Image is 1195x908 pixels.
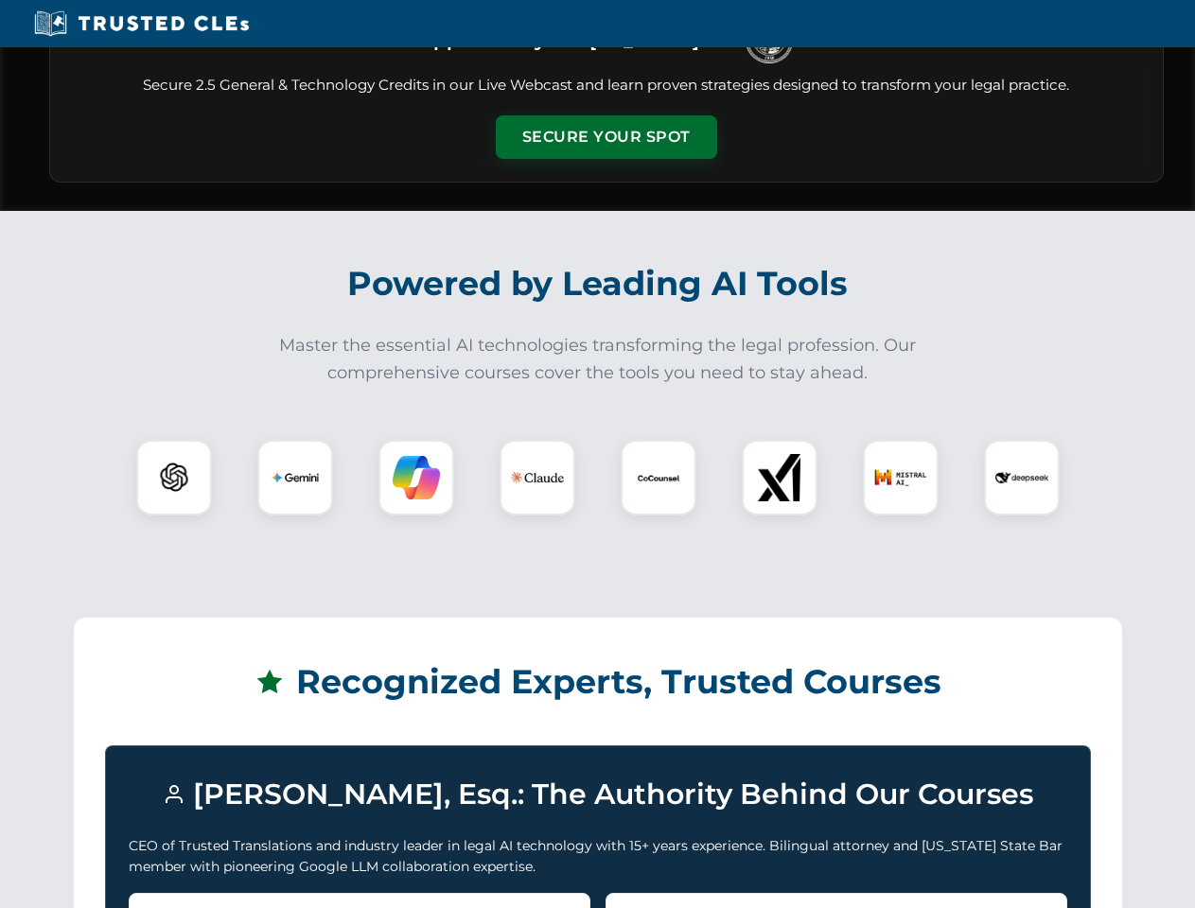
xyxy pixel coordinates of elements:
[511,451,564,504] img: Claude Logo
[500,440,575,515] div: Claude
[995,451,1048,504] img: DeepSeek Logo
[756,454,803,501] img: xAI Logo
[393,454,440,501] img: Copilot Logo
[635,454,682,501] img: CoCounsel Logo
[621,440,696,515] div: CoCounsel
[742,440,817,515] div: xAI
[105,649,1091,715] h2: Recognized Experts, Trusted Courses
[496,115,717,159] button: Secure Your Spot
[74,251,1122,317] h2: Powered by Leading AI Tools
[28,9,255,38] img: Trusted CLEs
[267,332,929,387] p: Master the essential AI technologies transforming the legal profession. Our comprehensive courses...
[378,440,454,515] div: Copilot
[272,454,319,501] img: Gemini Logo
[863,440,939,515] div: Mistral AI
[874,451,927,504] img: Mistral AI Logo
[136,440,212,515] div: ChatGPT
[73,75,1140,96] p: Secure 2.5 General & Technology Credits in our Live Webcast and learn proven strategies designed ...
[129,835,1067,878] p: CEO of Trusted Translations and industry leader in legal AI technology with 15+ years experience....
[129,769,1067,820] h3: [PERSON_NAME], Esq.: The Authority Behind Our Courses
[147,450,202,505] img: ChatGPT Logo
[984,440,1060,515] div: DeepSeek
[257,440,333,515] div: Gemini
